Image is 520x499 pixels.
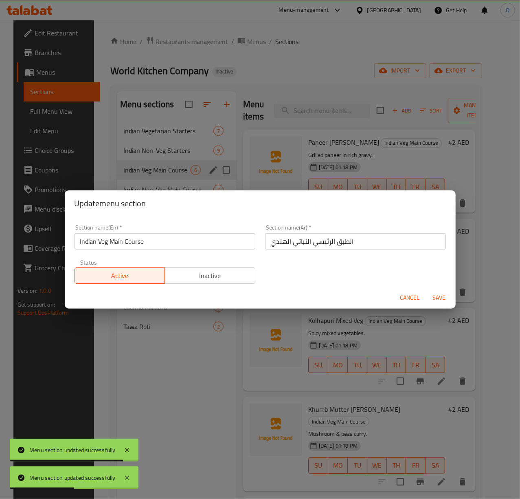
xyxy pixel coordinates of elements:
[400,293,420,303] span: Cancel
[168,270,252,282] span: Inactive
[397,290,423,305] button: Cancel
[75,233,255,249] input: Please enter section name(en)
[78,270,162,282] span: Active
[165,267,255,284] button: Inactive
[29,473,116,482] div: Menu section updated successfully
[75,267,165,284] button: Active
[75,197,446,210] h2: Update menu section
[265,233,446,249] input: Please enter section name(ar)
[430,293,449,303] span: Save
[29,446,116,455] div: Menu section updated successfully
[426,290,452,305] button: Save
